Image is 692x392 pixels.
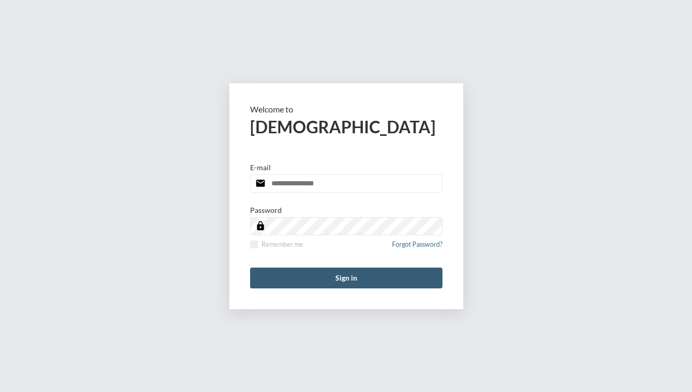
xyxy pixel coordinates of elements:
p: Welcome to [250,104,442,114]
button: Sign in [250,268,442,288]
p: Password [250,206,282,214]
p: E-mail [250,163,271,172]
a: Forgot Password? [392,241,442,255]
label: Remember me [250,241,303,248]
h2: [DEMOGRAPHIC_DATA] [250,117,442,137]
